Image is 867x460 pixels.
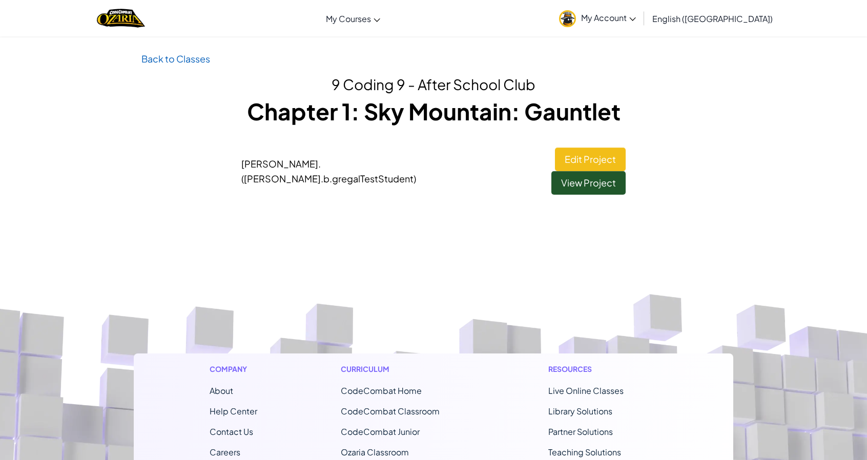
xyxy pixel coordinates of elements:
span: English ([GEOGRAPHIC_DATA]) [652,13,773,24]
a: View Project [551,171,626,195]
a: Live Online Classes [548,385,624,396]
h1: Resources [548,364,657,374]
a: Careers [210,447,240,457]
span: [PERSON_NAME] [241,158,416,184]
h1: Chapter 1: Sky Mountain: Gauntlet [141,95,726,127]
a: Ozaria Classroom [341,447,409,457]
a: Teaching Solutions [548,447,621,457]
h1: Curriculum [341,364,465,374]
a: Help Center [210,406,257,416]
img: avatar [559,10,576,27]
a: My Courses [321,5,385,32]
a: Edit Project [555,148,626,171]
span: My Account [581,12,636,23]
span: . ([PERSON_NAME].b.gregalTestStudent) [241,158,416,184]
h1: Company [210,364,257,374]
span: CodeCombat Home [341,385,422,396]
span: My Courses [326,13,371,24]
a: My Account [554,2,641,34]
a: CodeCombat Classroom [341,406,440,416]
a: Library Solutions [548,406,612,416]
a: Ozaria by CodeCombat logo [97,8,144,29]
a: Back to Classes [141,53,210,65]
a: About [210,385,233,396]
a: Partner Solutions [548,426,613,437]
a: English ([GEOGRAPHIC_DATA]) [647,5,778,32]
a: CodeCombat Junior [341,426,420,437]
img: Home [97,8,144,29]
span: Contact Us [210,426,253,437]
h2: 9 Coding 9 - After School Club [141,74,726,95]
